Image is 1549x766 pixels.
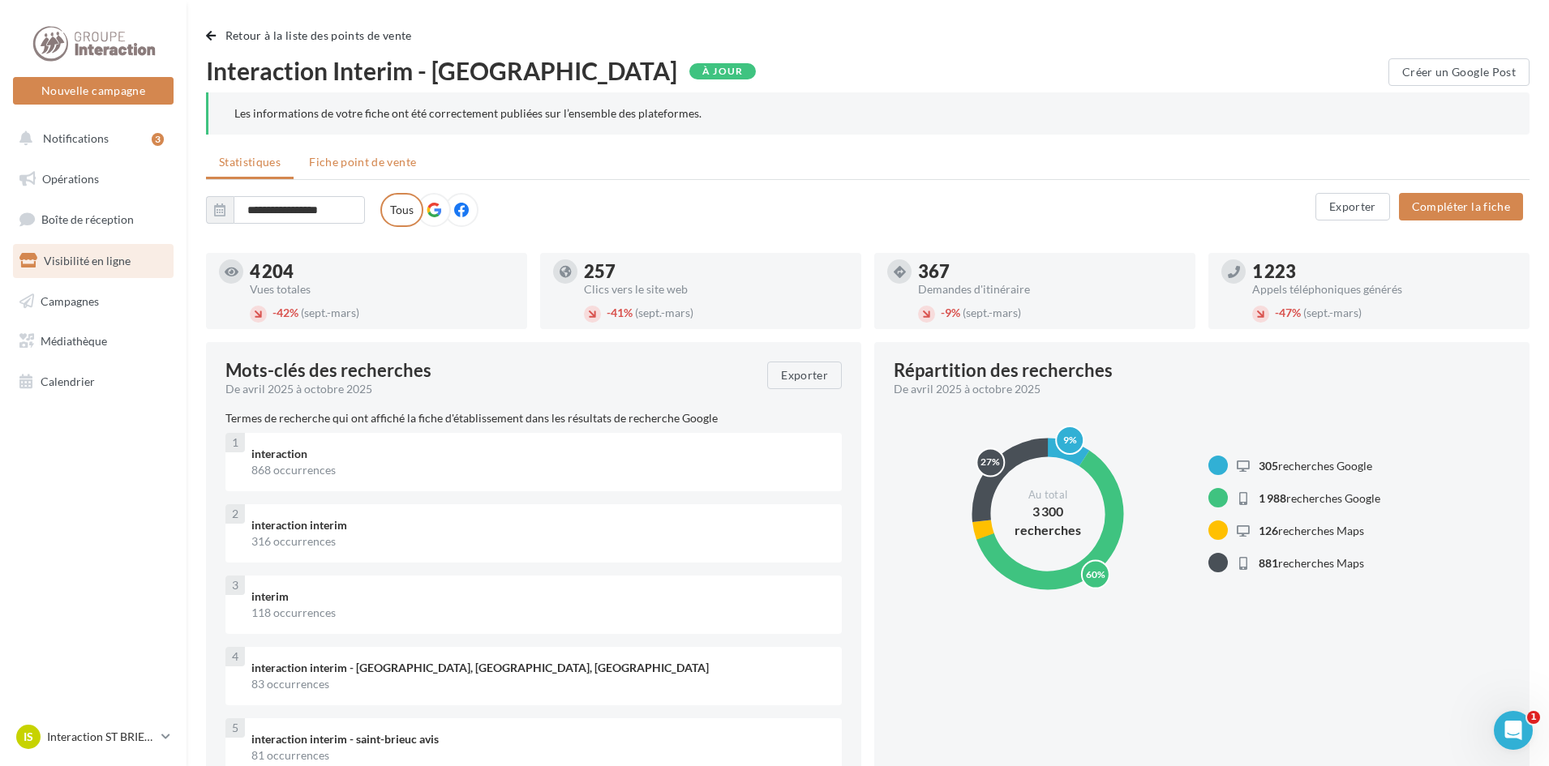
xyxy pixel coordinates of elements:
[44,254,131,267] span: Visibilité en ligne
[1315,193,1390,220] button: Exporter
[251,605,829,621] div: 118 occurrences
[251,517,829,533] div: interaction interim
[1259,491,1380,505] span: recherches Google
[13,721,174,752] a: IS Interaction ST BRIEUC
[1494,711,1533,750] iframe: Intercom live chat
[250,263,514,280] div: 4 204
[301,306,359,319] span: (sept.-mars)
[1388,58,1530,86] button: Créer un Google Post
[918,284,1182,295] div: Demandes d'itinéraire
[225,576,245,595] div: 3
[10,285,177,319] a: Campagnes
[250,284,514,295] div: Vues totales
[10,365,177,399] a: Calendrier
[963,306,1021,319] span: (sept.-mars)
[24,729,33,745] span: IS
[607,306,633,319] span: 41%
[584,263,848,280] div: 257
[1527,711,1540,724] span: 1
[309,155,416,169] span: Fiche point de vente
[225,28,412,42] span: Retour à la liste des points de vente
[206,58,677,83] span: Interaction Interim - [GEOGRAPHIC_DATA]
[41,212,134,226] span: Boîte de réception
[206,26,418,45] button: Retour à la liste des points de vente
[941,306,945,319] span: -
[918,263,1182,280] div: 367
[251,747,829,764] div: 81 occurrences
[1259,524,1278,537] span: 126
[1303,306,1362,319] span: (sept.-mars)
[1259,524,1364,537] span: recherches Maps
[251,446,829,462] div: interaction
[251,731,829,747] div: interaction interim - saint-brieuc avis
[41,293,99,307] span: Campagnes
[1399,193,1523,220] button: Compléter la fiche
[225,504,245,524] div: 2
[272,306,277,319] span: -
[941,306,960,319] span: 9%
[251,676,829,692] div: 83 occurrences
[251,533,829,550] div: 316 occurrences
[1252,284,1517,295] div: Appels téléphoniques générés
[689,63,756,79] div: À jour
[10,162,177,196] a: Opérations
[635,306,693,319] span: (sept.-mars)
[1252,263,1517,280] div: 1 223
[1275,306,1279,319] span: -
[10,202,177,237] a: Boîte de réception
[584,284,848,295] div: Clics vers le site web
[894,381,1497,397] div: De avril 2025 à octobre 2025
[10,122,170,156] button: Notifications 3
[47,729,155,745] p: Interaction ST BRIEUC
[225,381,754,397] div: De avril 2025 à octobre 2025
[1392,199,1530,212] a: Compléter la fiche
[1259,556,1364,570] span: recherches Maps
[41,334,107,348] span: Médiathèque
[251,588,829,605] div: interim
[225,718,245,738] div: 5
[225,410,842,426] p: Termes de recherche qui ont affiché la fiche d'établissement dans les résultats de recherche Google
[1275,306,1301,319] span: 47%
[272,306,298,319] span: 42%
[42,172,99,186] span: Opérations
[1259,459,1278,473] span: 305
[225,433,245,452] div: 1
[251,462,829,478] div: 868 occurrences
[767,362,842,389] button: Exporter
[1259,459,1372,473] span: recherches Google
[41,374,95,388] span: Calendrier
[225,647,245,666] div: 4
[1259,556,1278,570] span: 881
[152,133,164,146] div: 3
[43,131,109,145] span: Notifications
[234,105,1504,122] div: Les informations de votre fiche ont été correctement publiées sur l’ensemble des plateformes.
[607,306,611,319] span: -
[1259,491,1286,505] span: 1 988
[380,193,423,227] label: Tous
[10,324,177,358] a: Médiathèque
[251,660,829,676] div: interaction interim - [GEOGRAPHIC_DATA], [GEOGRAPHIC_DATA], [GEOGRAPHIC_DATA]
[10,244,177,278] a: Visibilité en ligne
[13,77,174,105] button: Nouvelle campagne
[894,362,1113,379] div: Répartition des recherches
[225,362,431,379] span: Mots-clés des recherches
